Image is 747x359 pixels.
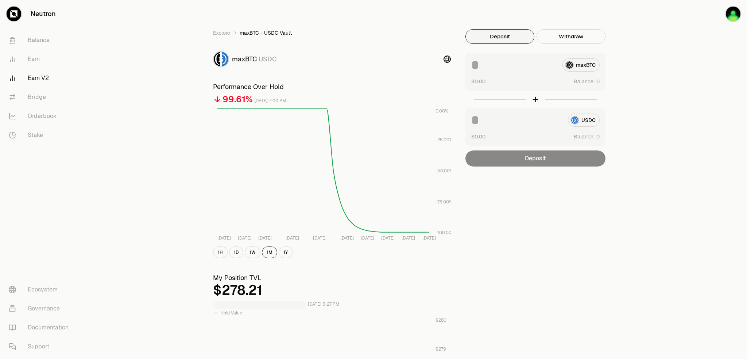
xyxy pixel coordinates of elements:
tspan: -75.00% [436,199,453,205]
button: $0.00 [471,133,485,140]
a: Balance [3,31,79,50]
tspan: 0.00% [436,108,449,114]
button: 1W [245,247,260,258]
tspan: [DATE] [238,235,251,241]
h3: Performance Over Hold [213,82,451,92]
a: Orderbook [3,107,79,126]
span: USDC [259,55,277,63]
tspan: [DATE] [402,235,415,241]
a: Stake [3,126,79,145]
span: Balance: [574,78,595,85]
tspan: [DATE] [258,235,272,241]
button: 1Y [279,247,293,258]
button: 1M [262,247,277,258]
img: Atom Wallet [726,7,740,21]
a: Ecosystem [3,280,79,299]
div: 99.61% [222,93,253,105]
tspan: [DATE] [422,235,436,241]
a: Governance [3,299,79,318]
a: Documentation [3,318,79,337]
div: $278.21 [213,283,451,298]
img: maxBTC Logo [214,52,220,66]
span: maxBTC - USDC Vault [240,29,292,37]
tspan: $280 [436,317,446,323]
a: Support [3,337,79,356]
div: [DATE] 7:00 PM [254,97,286,105]
tspan: [DATE] [313,235,326,241]
tspan: [DATE] [340,235,354,241]
div: maxBTC [232,54,277,64]
tspan: -25.00% [436,137,453,143]
div: [DATE] 5:27 PM [308,300,340,309]
tspan: [DATE] [286,235,299,241]
tspan: [DATE] [217,235,231,241]
a: Explore [213,29,230,37]
span: Balance: [574,133,595,140]
button: 1D [229,247,243,258]
button: 1H [213,247,228,258]
a: Bridge [3,88,79,107]
nav: breadcrumb [213,29,451,37]
button: Deposit [465,29,534,44]
tspan: -50.00% [436,168,453,174]
tspan: [DATE] [361,235,374,241]
a: Earn V2 [3,69,79,88]
tspan: $279 [436,346,446,352]
button: $0.00 [471,77,485,85]
tspan: -100.00% [436,230,455,236]
a: Earn [3,50,79,69]
h3: My Position TVL [213,273,451,283]
button: Withdraw [537,29,605,44]
tspan: [DATE] [381,235,395,241]
img: USDC Logo [222,52,228,66]
span: Hold Value [220,310,242,316]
